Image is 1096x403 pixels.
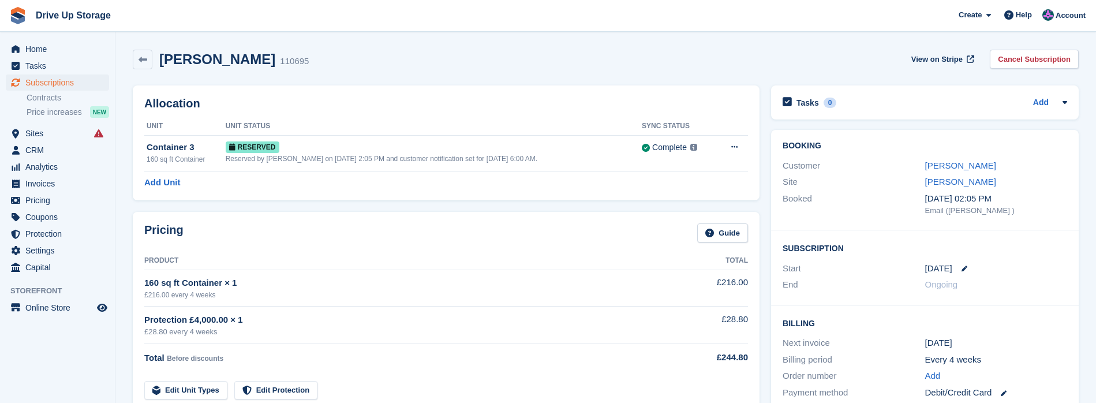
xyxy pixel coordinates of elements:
[226,141,279,153] span: Reserved
[144,314,656,327] div: Protection £4,000.00 × 1
[690,144,697,151] img: icon-info-grey-7440780725fd019a000dd9b08b2336e03edf1995a4989e88bcd33f0948082b44.svg
[144,223,184,242] h2: Pricing
[6,58,109,74] a: menu
[783,159,925,173] div: Customer
[783,386,925,400] div: Payment method
[234,381,317,400] a: Edit Protection
[783,317,1067,329] h2: Billing
[25,58,95,74] span: Tasks
[25,192,95,208] span: Pricing
[824,98,837,108] div: 0
[1016,9,1032,21] span: Help
[9,7,27,24] img: stora-icon-8386f47178a22dfd0bd8f6a31ec36ba5ce8667c1dd55bd0f319d3a0aa187defe.svg
[925,262,952,275] time: 2025-10-03 00:00:00 UTC
[147,141,226,154] div: Container 3
[25,74,95,91] span: Subscriptions
[783,192,925,217] div: Booked
[911,54,963,65] span: View on Stripe
[25,176,95,192] span: Invoices
[925,353,1067,367] div: Every 4 weeks
[144,117,226,136] th: Unit
[25,242,95,259] span: Settings
[95,301,109,315] a: Preview store
[25,41,95,57] span: Home
[925,337,1067,350] div: [DATE]
[144,290,656,300] div: £216.00 every 4 weeks
[925,161,996,170] a: [PERSON_NAME]
[656,307,748,344] td: £28.80
[25,300,95,316] span: Online Store
[783,370,925,383] div: Order number
[6,242,109,259] a: menu
[144,326,656,338] div: £28.80 every 4 weeks
[94,129,103,138] i: Smart entry sync failures have occurred
[925,386,1067,400] div: Debit/Credit Card
[6,74,109,91] a: menu
[652,141,687,154] div: Complete
[226,117,642,136] th: Unit Status
[783,141,1067,151] h2: Booking
[144,381,227,400] a: Edit Unit Types
[656,270,748,306] td: £216.00
[6,226,109,242] a: menu
[783,242,1067,253] h2: Subscription
[796,98,819,108] h2: Tasks
[144,97,748,110] h2: Allocation
[642,117,716,136] th: Sync Status
[6,176,109,192] a: menu
[6,209,109,225] a: menu
[25,142,95,158] span: CRM
[783,353,925,367] div: Billing period
[25,125,95,141] span: Sites
[144,252,656,270] th: Product
[6,259,109,275] a: menu
[226,154,642,164] div: Reserved by [PERSON_NAME] on [DATE] 2:05 PM and customer notification set for [DATE] 6:00 AM.
[783,337,925,350] div: Next invoice
[925,279,958,289] span: Ongoing
[656,351,748,364] div: £244.80
[656,252,748,270] th: Total
[925,370,941,383] a: Add
[925,192,1067,206] div: [DATE] 02:05 PM
[783,262,925,275] div: Start
[25,159,95,175] span: Analytics
[144,353,164,363] span: Total
[783,278,925,292] div: End
[159,51,275,67] h2: [PERSON_NAME]
[280,55,309,68] div: 110695
[144,176,180,189] a: Add Unit
[6,125,109,141] a: menu
[6,41,109,57] a: menu
[147,154,226,165] div: 160 sq ft Container
[144,277,656,290] div: 160 sq ft Container × 1
[10,285,115,297] span: Storefront
[6,142,109,158] a: menu
[1033,96,1049,110] a: Add
[25,226,95,242] span: Protection
[27,107,82,118] span: Price increases
[25,259,95,275] span: Capital
[167,355,223,363] span: Before discounts
[959,9,982,21] span: Create
[27,106,109,118] a: Price increases NEW
[6,159,109,175] a: menu
[990,50,1079,69] a: Cancel Subscription
[1056,10,1086,21] span: Account
[31,6,115,25] a: Drive Up Storage
[1042,9,1054,21] img: Andy
[6,300,109,316] a: menu
[25,209,95,225] span: Coupons
[907,50,977,69] a: View on Stripe
[6,192,109,208] a: menu
[697,223,748,242] a: Guide
[90,106,109,118] div: NEW
[925,177,996,186] a: [PERSON_NAME]
[27,92,109,103] a: Contracts
[783,176,925,189] div: Site
[925,205,1067,217] div: Email ([PERSON_NAME] )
